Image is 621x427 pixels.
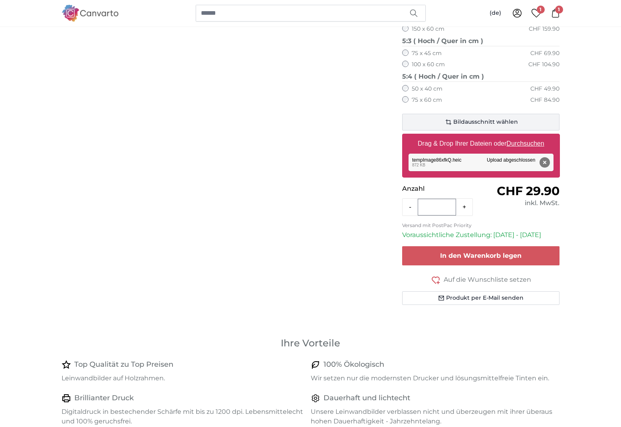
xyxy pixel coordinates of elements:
[444,275,531,285] span: Auf die Wunschliste setzen
[62,337,560,350] h3: Ihre Vorteile
[311,407,554,426] p: Unsere Leinwandbilder verblassen nicht und überzeugen mit ihrer überaus hohen Dauerhaftigkeit - J...
[440,252,522,259] span: In den Warenkorb legen
[483,6,508,20] button: (de)
[402,72,560,82] legend: 5:4 ( Hoch / Quer in cm )
[62,5,119,21] img: Canvarto
[402,36,560,46] legend: 5:3 ( Hoch / Quer in cm )
[412,49,442,57] label: 75 x 45 cm
[456,199,472,215] button: +
[74,359,173,370] h4: Top Qualität zu Top Preisen
[403,199,418,215] button: -
[412,85,442,93] label: 50 x 40 cm
[402,222,560,229] p: Versand mit PostPac Priority
[415,136,548,152] label: Drag & Drop Ihrer Dateien oder
[402,114,560,130] button: Bildausschnitt wählen
[481,198,559,208] div: inkl. MwSt.
[402,184,481,194] p: Anzahl
[402,246,560,265] button: In den Warenkorb legen
[402,291,560,305] button: Produkt per E-Mail senden
[323,393,410,404] h4: Dauerhaft und lichtecht
[412,96,442,104] label: 75 x 60 cm
[412,61,445,69] label: 100 x 60 cm
[555,6,563,14] span: 1
[530,96,559,104] div: CHF 84.90
[537,6,545,14] span: 1
[74,393,134,404] h4: Brillianter Druck
[402,275,560,285] button: Auf die Wunschliste setzen
[323,359,384,370] h4: 100% Ökologisch
[412,25,444,33] label: 150 x 60 cm
[62,374,304,383] p: Leinwandbilder auf Holzrahmen.
[497,184,559,198] span: CHF 29.90
[62,407,304,426] p: Digitaldruck in bestechender Schärfe mit bis zu 1200 dpi. Lebensmittelecht und 100% geruchsfrei.
[530,85,559,93] div: CHF 49.90
[528,61,559,69] div: CHF 104.90
[311,374,554,383] p: Wir setzen nur die modernsten Drucker und lösungsmittelfreie Tinten ein.
[402,230,560,240] p: Voraussichtliche Zustellung: [DATE] - [DATE]
[506,140,544,147] u: Durchsuchen
[453,118,518,126] span: Bildausschnitt wählen
[529,25,559,33] div: CHF 159.90
[530,49,559,57] div: CHF 69.90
